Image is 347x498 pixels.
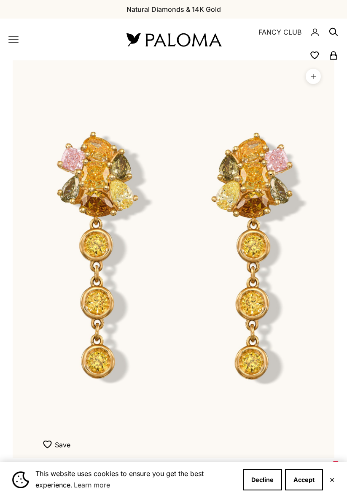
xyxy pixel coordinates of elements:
[43,440,55,449] img: wishlist
[73,479,111,491] a: Learn more
[8,35,106,45] nav: Primary navigation
[243,469,282,490] button: Decline
[329,477,335,482] button: Close
[258,27,301,38] a: FANCY CLUB
[13,60,335,458] div: Item 1 of 13
[126,4,221,15] p: Natural Diamonds & 14K Gold
[35,468,236,491] span: This website uses cookies to ensure you get the best experience.
[241,19,339,60] nav: Secondary navigation
[43,440,70,450] button: Save
[13,60,335,458] img: #YellowGold
[12,471,29,488] img: Cookie banner
[285,469,323,490] button: Accept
